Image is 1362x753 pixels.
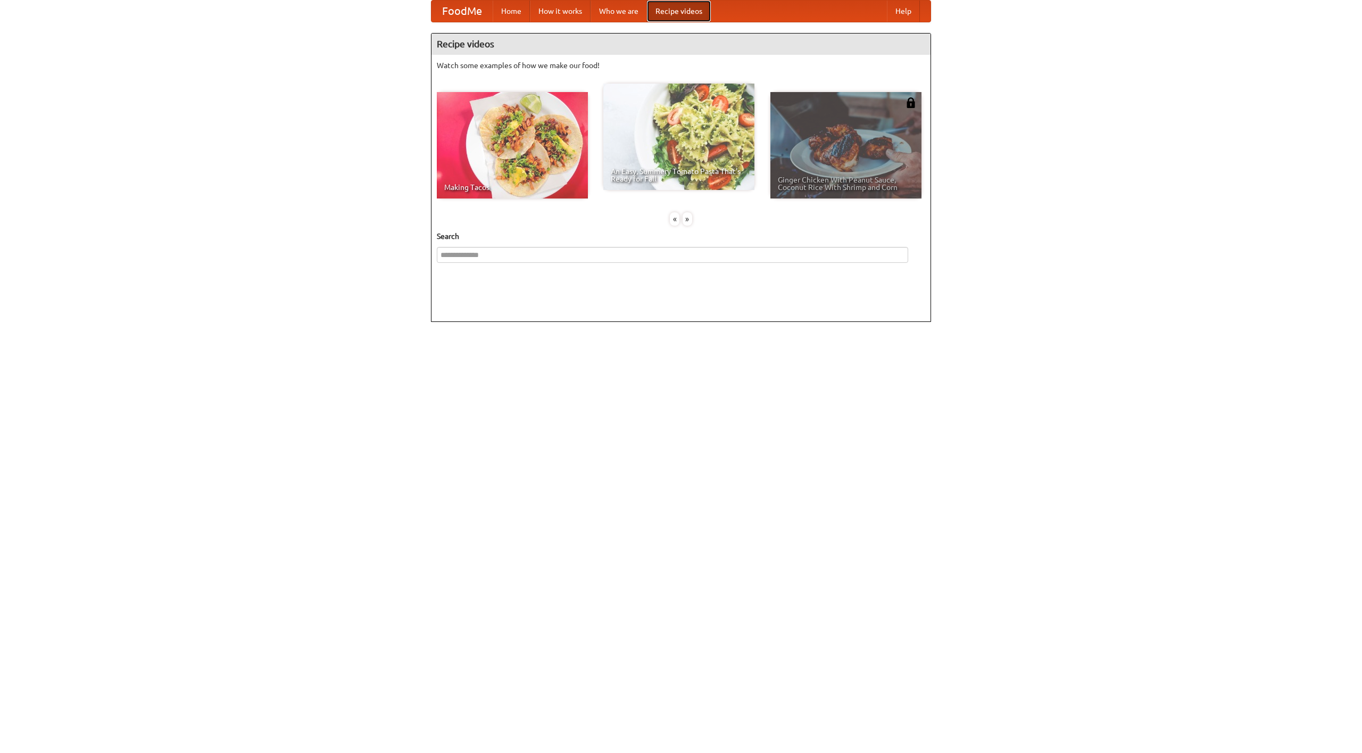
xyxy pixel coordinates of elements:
span: An Easy, Summery Tomato Pasta That's Ready for Fall [611,168,747,183]
a: An Easy, Summery Tomato Pasta That's Ready for Fall [603,84,754,190]
span: Making Tacos [444,184,580,191]
a: Help [887,1,920,22]
h4: Recipe videos [431,34,931,55]
a: Making Tacos [437,92,588,198]
a: Home [493,1,530,22]
div: « [670,212,679,226]
a: Recipe videos [647,1,711,22]
p: Watch some examples of how we make our food! [437,60,925,71]
div: » [683,212,692,226]
a: How it works [530,1,591,22]
a: FoodMe [431,1,493,22]
h5: Search [437,231,925,242]
img: 483408.png [906,97,916,108]
a: Who we are [591,1,647,22]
